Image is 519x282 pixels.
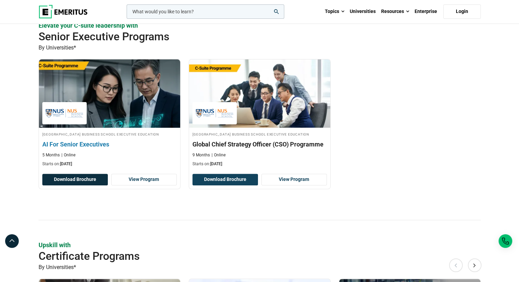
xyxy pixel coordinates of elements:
a: Login [443,4,481,19]
h3: AI For Senior Executives [42,140,177,149]
p: Online [61,152,75,158]
h2: Certificate Programs [39,249,436,263]
p: Elevate your C-suite leadership with [39,21,481,30]
button: Previous [449,258,463,272]
button: Download Brochure [42,174,108,185]
img: National University of Singapore Business School Executive Education [196,105,233,121]
h4: [GEOGRAPHIC_DATA] Business School Executive Education [42,131,177,137]
h2: Senior Executive Programs [39,30,436,43]
span: [DATE] [210,161,222,166]
p: By Universities* [39,263,481,272]
p: By Universities* [39,43,481,52]
p: 5 Months [42,152,60,158]
span: [DATE] [60,161,72,166]
p: Upskill with [39,241,481,249]
p: Starts on: [42,161,177,167]
p: 9 Months [192,152,210,158]
img: AI For Senior Executives | Online AI and Machine Learning Course [32,56,187,131]
button: Next [468,258,481,272]
button: Download Brochure [192,174,258,185]
a: View Program [261,174,327,185]
a: Business Management Course by National University of Singapore Business School Executive Educatio... [189,59,330,171]
a: AI and Machine Learning Course by National University of Singapore Business School Executive Educ... [39,59,180,171]
p: Online [212,152,226,158]
img: National University of Singapore Business School Executive Education [46,105,83,121]
h3: Global Chief Strategy Officer (CSO) Programme [192,140,327,149]
p: Starts on: [192,161,327,167]
a: View Program [111,174,177,185]
input: woocommerce-product-search-field-0 [127,4,284,19]
img: Global Chief Strategy Officer (CSO) Programme | Online Business Management Course [189,59,330,128]
h4: [GEOGRAPHIC_DATA] Business School Executive Education [192,131,327,137]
